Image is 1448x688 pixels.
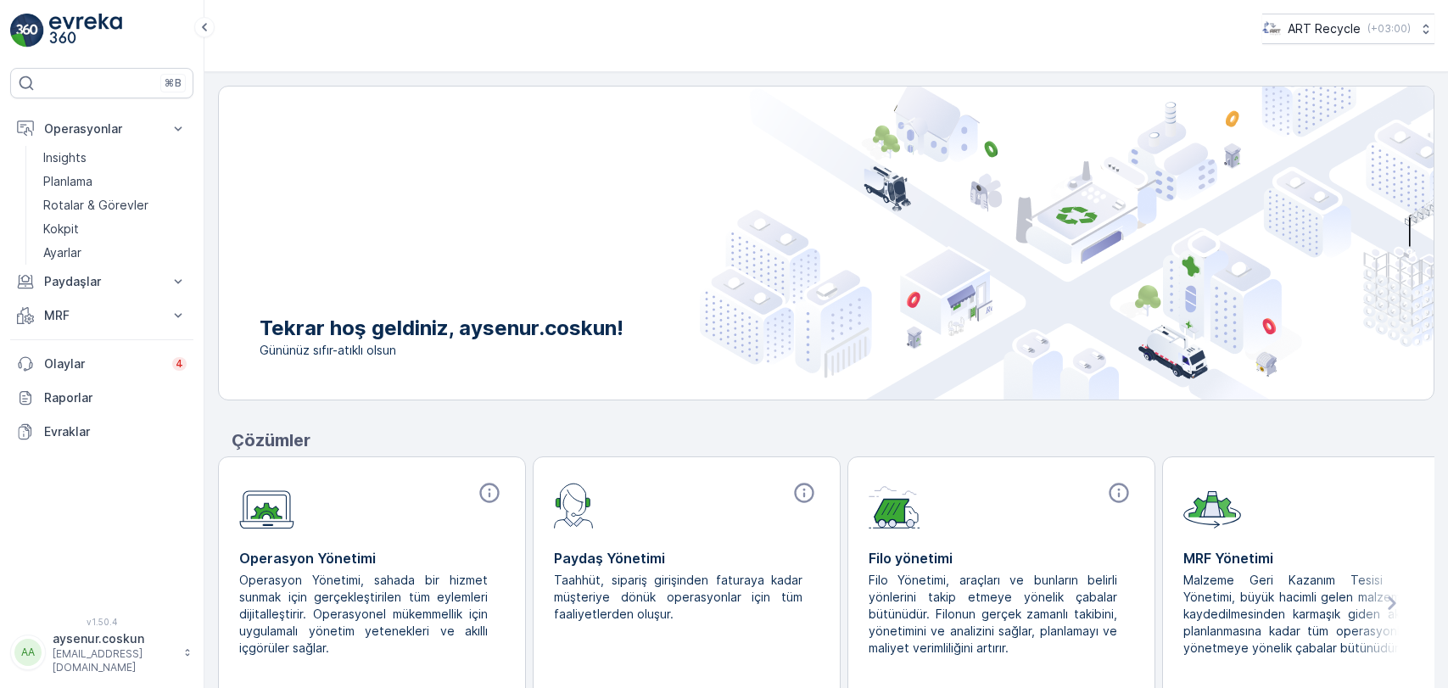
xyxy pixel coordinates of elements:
p: Paydaşlar [44,273,159,290]
p: 4 [176,357,183,371]
a: Insights [36,146,193,170]
img: module-icon [1183,481,1241,529]
p: Paydaş Yönetimi [554,548,819,568]
p: [EMAIL_ADDRESS][DOMAIN_NAME] [53,647,175,674]
p: Filo yönetimi [869,548,1134,568]
span: Gününüz sıfır-atıklı olsun [260,342,623,359]
span: v 1.50.4 [10,617,193,627]
a: Kokpit [36,217,193,241]
img: module-icon [239,481,294,529]
p: Kokpit [43,221,79,238]
p: Operasyonlar [44,120,159,137]
img: city illustration [700,87,1434,400]
img: image_23.png [1262,20,1281,38]
a: Evraklar [10,415,193,449]
p: Planlama [43,173,92,190]
p: Filo Yönetimi, araçları ve bunların belirli yönlerini takip etmeye yönelik çabalar bütünüdür. Fil... [869,572,1121,657]
p: Operasyon Yönetimi [239,548,505,568]
p: Çözümler [232,428,1434,453]
p: Rotalar & Görevler [43,197,148,214]
p: Malzeme Geri Kazanım Tesisi (MRF) Yönetimi, büyük hacimli gelen malzemelerin kaydedilmesinden kar... [1183,572,1435,657]
button: Paydaşlar [10,265,193,299]
p: aysenur.coskun [53,630,175,647]
img: logo [10,14,44,48]
p: Ayarlar [43,244,81,261]
a: Rotalar & Görevler [36,193,193,217]
button: AAaysenur.coskun[EMAIL_ADDRESS][DOMAIN_NAME] [10,630,193,674]
a: Ayarlar [36,241,193,265]
a: Planlama [36,170,193,193]
p: Evraklar [44,423,187,440]
div: AA [14,639,42,666]
img: module-icon [554,481,594,529]
p: ⌘B [165,76,182,90]
p: Raporlar [44,389,187,406]
a: Raporlar [10,381,193,415]
button: MRF [10,299,193,333]
p: ( +03:00 ) [1367,22,1411,36]
p: MRF [44,307,159,324]
img: module-icon [869,481,920,529]
img: logo_light-DOdMpM7g.png [49,14,122,48]
a: Olaylar4 [10,347,193,381]
button: ART Recycle(+03:00) [1262,14,1434,44]
p: Tekrar hoş geldiniz, aysenur.coskun! [260,315,623,342]
p: ART Recycle [1288,20,1361,37]
button: Operasyonlar [10,112,193,146]
p: Olaylar [44,355,162,372]
p: Operasyon Yönetimi, sahada bir hizmet sunmak için gerçekleştirilen tüm eylemleri dijitalleştirir.... [239,572,491,657]
p: Taahhüt, sipariş girişinden faturaya kadar müşteriye dönük operasyonlar için tüm faaliyetlerden o... [554,572,806,623]
p: Insights [43,149,87,166]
